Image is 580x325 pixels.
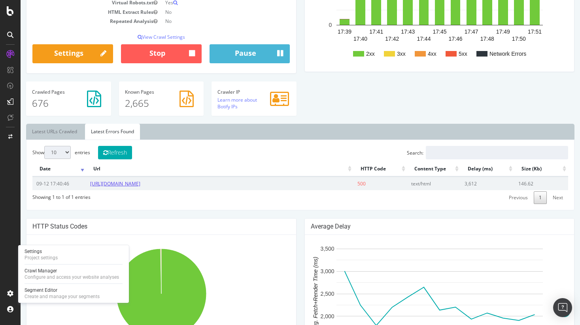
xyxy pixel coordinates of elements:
td: No [141,8,270,17]
button: Stop [100,44,181,63]
text: 17:39 [317,28,331,35]
label: Search: [386,146,548,159]
label: Show entries [12,146,70,159]
text: 3xx [376,51,385,57]
text: 2,000 [300,313,314,319]
select: Showentries [24,146,50,159]
text: 4xx [407,51,416,57]
text: 2xx [346,51,354,57]
button: Refresh [77,146,111,159]
text: Network Errors [469,51,506,57]
text: 17:41 [349,28,363,35]
div: Showing 1 to 1 of 1 entries [12,190,70,200]
div: Configure and access your website analyses [25,274,119,280]
span: 500 [337,180,345,187]
p: View Crawl Settings [12,34,270,40]
td: text/html [387,177,440,190]
td: 3,612 [440,177,494,190]
th: Delay (ms): activate to sort column ascending [440,161,494,177]
div: Settings [25,248,58,255]
h4: Pages Known [104,89,178,94]
text: 17:43 [380,28,394,35]
text: 0 [308,22,311,28]
text: 17:45 [412,28,426,35]
a: Latest Errors Found [64,124,119,140]
text: 17:51 [507,28,521,35]
a: Learn more about Botify IPs [197,96,236,110]
a: Latest URLs Crawled [6,124,62,140]
td: 146.62 [494,177,548,190]
a: [URL][DOMAIN_NAME] [70,180,120,187]
text: 17:48 [459,36,473,42]
text: 17:40 [333,36,347,42]
th: Content Type: activate to sort column ascending [387,161,440,177]
div: Open Intercom Messenger [553,298,572,317]
a: 1 [513,191,526,204]
text: 17:44 [396,36,410,42]
div: Create and manage your segments [25,293,100,300]
th: HTTP Code: activate to sort column ascending [333,161,387,177]
th: Date: activate to sort column ascending [12,161,66,177]
text: 17:50 [491,36,505,42]
text: 3,000 [300,268,314,274]
a: Segment EditorCreate and manage your segments [21,286,126,300]
a: Previous [483,191,512,204]
h4: HTTP Status Codes [12,223,270,231]
p: 676 [11,96,85,110]
div: Segment Editor [25,287,100,293]
a: SettingsProject settings [21,248,126,262]
text: 3,500 [300,246,314,252]
button: Pause [189,44,270,63]
input: Search: [405,146,548,159]
th: Size (Kb): activate to sort column ascending [494,161,548,177]
text: 17:42 [365,36,378,42]
th: Url: activate to sort column ascending [66,161,333,177]
td: Repeated Analysis [12,17,141,26]
div: Project settings [25,255,58,261]
td: HTML Extract Rules [12,8,141,17]
p: 2,665 [104,96,178,110]
td: 09-12 17:40:46 [12,177,66,190]
h4: Pages Crawled [11,89,85,94]
h4: Crawler IP [197,89,270,94]
a: Next [527,191,548,204]
div: Crawl Manager [25,268,119,274]
text: 17:47 [444,28,457,35]
h4: Average Delay [290,223,548,231]
td: No [141,17,270,26]
text: 2,500 [300,290,314,297]
text: 17:46 [428,36,442,42]
a: Crawl ManagerConfigure and access your website analyses [21,267,126,281]
a: Settings [12,44,93,63]
text: 5xx [438,51,447,57]
text: 17:49 [475,28,489,35]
